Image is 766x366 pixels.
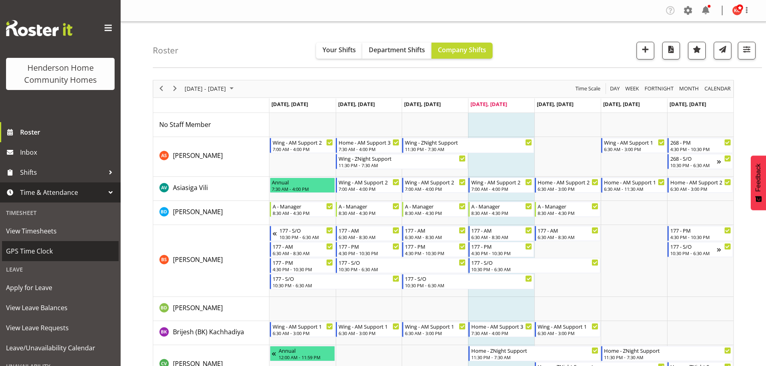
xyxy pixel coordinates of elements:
[173,327,244,336] span: Brijesh (BK) Kachhadiya
[471,234,532,240] div: 6:30 AM - 8:30 AM
[173,151,223,160] a: [PERSON_NAME]
[153,113,269,137] td: No Staff Member resource
[339,138,399,146] div: Home - AM Support 3
[714,42,731,59] button: Send a list of all shifts for the selected filtered period to all rostered employees.
[173,151,223,160] span: [PERSON_NAME]
[159,120,211,129] a: No Staff Member
[279,354,333,360] div: 12:00 AM - 11:59 PM
[402,178,468,193] div: Asiasiga Vili"s event - Wing - AM Support 2 Begin From Wednesday, August 20, 2025 at 7:00:00 AM G...
[339,178,399,186] div: Wing - AM Support 2
[6,322,115,334] span: View Leave Requests
[273,274,400,282] div: 177 - S/O
[670,178,731,186] div: Home - AM Support 2
[704,84,731,94] span: calendar
[6,282,115,294] span: Apply for Leave
[604,186,665,192] div: 6:30 AM - 11:30 AM
[339,330,399,336] div: 6:30 AM - 3:00 PM
[603,100,640,108] span: [DATE], [DATE]
[173,327,244,337] a: Brijesh (BK) Kachhadiya
[637,42,654,59] button: Add a new shift
[662,42,680,59] button: Download a PDF of the roster according to the set date range.
[339,146,399,152] div: 7:30 AM - 4:00 PM
[273,266,333,272] div: 4:30 PM - 10:30 PM
[402,274,534,289] div: Billie Sothern"s event - 177 - S/O Begin From Wednesday, August 20, 2025 at 10:30:00 PM GMT+12:00...
[604,178,665,186] div: Home - AM Support 1
[405,282,532,288] div: 10:30 PM - 6:30 AM
[173,183,208,192] span: Asiasiga Vili
[404,100,441,108] span: [DATE], [DATE]
[173,303,223,312] span: [PERSON_NAME]
[538,202,598,210] div: A - Manager
[369,45,425,54] span: Department Shifts
[535,322,600,337] div: Brijesh (BK) Kachhadiya"s event - Wing - AM Support 1 Begin From Friday, August 22, 2025 at 6:30:...
[153,46,179,55] h4: Roster
[468,202,534,217] div: Barbara Dunlop"s event - A - Manager Begin From Thursday, August 21, 2025 at 8:30:00 AM GMT+12:00...
[273,282,400,288] div: 10:30 PM - 6:30 AM
[402,226,468,241] div: Billie Sothern"s event - 177 - AM Begin From Wednesday, August 20, 2025 at 6:30:00 AM GMT+12:00 E...
[273,210,333,216] div: 8:30 AM - 4:30 PM
[405,138,532,146] div: Wing - ZNight Support
[183,84,237,94] button: August 2025
[471,346,598,354] div: Home - ZNight Support
[738,42,756,59] button: Filter Shifts
[322,45,356,54] span: Your Shifts
[405,226,466,234] div: 177 - AM
[153,297,269,321] td: Billie-Rose Dunlop resource
[667,242,733,257] div: Billie Sothern"s event - 177 - S/O Begin From Sunday, August 24, 2025 at 10:30:00 PM GMT+12:00 En...
[405,274,532,282] div: 177 - S/O
[173,207,223,217] a: [PERSON_NAME]
[732,6,742,15] img: kirsty-crossley8517.jpg
[338,100,375,108] span: [DATE], [DATE]
[643,84,675,94] button: Fortnight
[471,178,532,186] div: Wing - AM Support 2
[156,84,167,94] button: Previous
[471,330,532,336] div: 7:30 AM - 4:00 PM
[273,322,333,330] div: Wing - AM Support 1
[273,202,333,210] div: A - Manager
[431,43,493,59] button: Company Shifts
[182,80,238,97] div: August 18 - 24, 2025
[471,226,532,234] div: 177 - AM
[6,225,115,237] span: View Timesheets
[271,100,308,108] span: [DATE], [DATE]
[405,330,466,336] div: 6:30 AM - 3:00 PM
[270,178,335,193] div: Asiasiga Vili"s event - Annual Begin From Monday, August 18, 2025 at 7:30:00 AM GMT+12:00 Ends At...
[336,226,401,241] div: Billie Sothern"s event - 177 - AM Begin From Tuesday, August 19, 2025 at 6:30:00 AM GMT+12:00 End...
[6,245,115,257] span: GPS Time Clock
[405,178,466,186] div: Wing - AM Support 2
[2,204,119,221] div: Timesheet
[471,258,598,266] div: 177 - S/O
[405,242,466,250] div: 177 - PM
[538,234,598,240] div: 6:30 AM - 8:30 AM
[270,346,335,361] div: Cheenee Vargas"s event - Annual Begin From Thursday, August 7, 2025 at 12:00:00 AM GMT+12:00 Ends...
[667,178,733,193] div: Asiasiga Vili"s event - Home - AM Support 2 Begin From Sunday, August 24, 2025 at 6:30:00 AM GMT+...
[270,258,335,273] div: Billie Sothern"s event - 177 - PM Begin From Monday, August 18, 2025 at 4:30:00 PM GMT+12:00 Ends...
[168,80,182,97] div: next period
[601,346,733,361] div: Cheenee Vargas"s event - Home - ZNight Support Begin From Saturday, August 23, 2025 at 11:30:00 P...
[471,354,598,360] div: 11:30 PM - 7:30 AM
[173,207,223,216] span: [PERSON_NAME]
[273,146,333,152] div: 7:00 AM - 4:00 PM
[173,183,208,192] a: Asiasiga Vili
[669,100,706,108] span: [DATE], [DATE]
[609,84,621,94] button: Timeline Day
[574,84,602,94] button: Time Scale
[279,346,333,354] div: Annual
[6,302,115,314] span: View Leave Balances
[273,330,333,336] div: 6:30 AM - 3:00 PM
[153,321,269,345] td: Brijesh (BK) Kachhadiya resource
[468,346,600,361] div: Cheenee Vargas"s event - Home - ZNight Support Begin From Thursday, August 21, 2025 at 11:30:00 P...
[339,210,399,216] div: 8:30 AM - 4:30 PM
[670,226,731,234] div: 177 - PM
[688,42,706,59] button: Highlight an important date within the roster.
[173,303,223,313] a: [PERSON_NAME]
[20,166,105,178] span: Shifts
[270,202,335,217] div: Barbara Dunlop"s event - A - Manager Begin From Monday, August 18, 2025 at 8:30:00 AM GMT+12:00 E...
[405,210,466,216] div: 8:30 AM - 4:30 PM
[678,84,700,94] button: Timeline Month
[339,202,399,210] div: A - Manager
[2,338,119,358] a: Leave/Unavailability Calendar
[751,155,766,210] button: Feedback - Show survey
[678,84,700,94] span: Month
[755,164,762,192] span: Feedback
